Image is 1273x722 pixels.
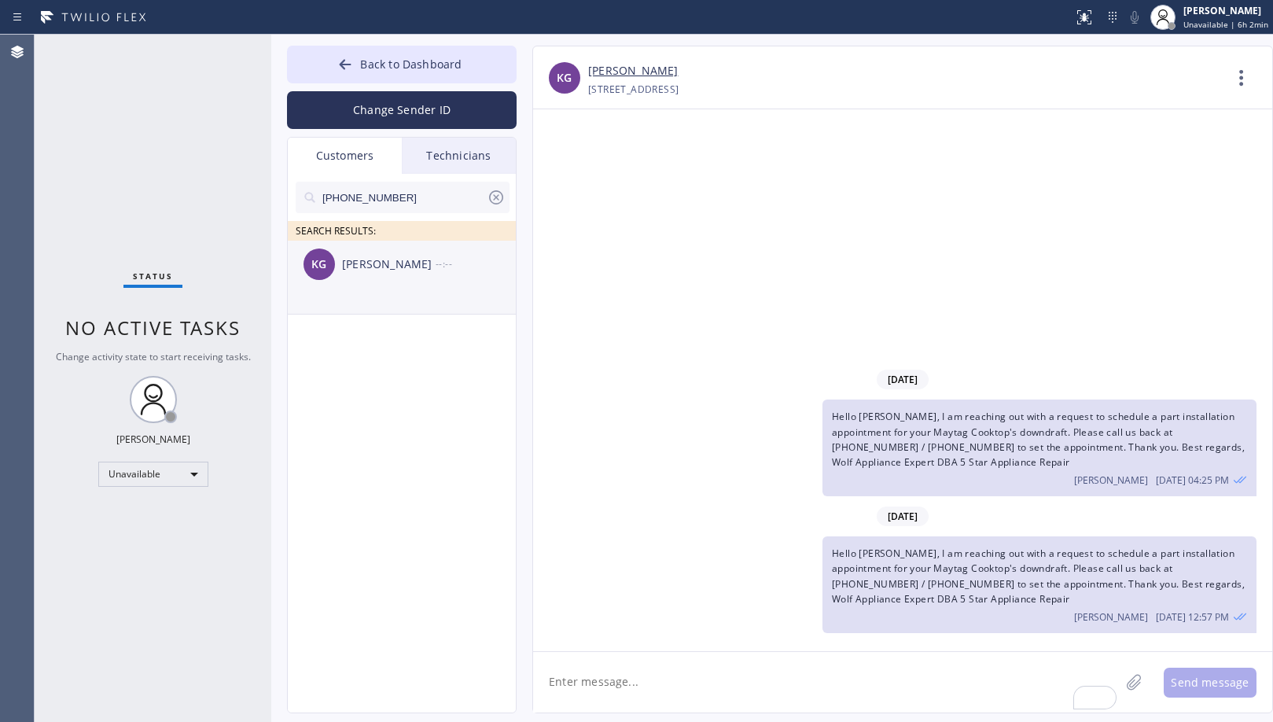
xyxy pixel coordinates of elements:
[1164,668,1256,698] button: Send message
[1183,19,1268,30] span: Unavailable | 6h 2min
[360,57,462,72] span: Back to Dashboard
[98,462,208,487] div: Unavailable
[321,182,487,213] input: Search
[116,433,190,446] div: [PERSON_NAME]
[56,350,251,363] span: Change activity state to start receiving tasks.
[288,138,402,174] div: Customers
[1074,473,1148,487] span: [PERSON_NAME]
[1074,610,1148,624] span: [PERSON_NAME]
[287,46,517,83] button: Back to Dashboard
[877,507,929,526] span: [DATE]
[311,256,326,274] span: KG
[877,370,929,389] span: [DATE]
[588,80,679,98] div: [STREET_ADDRESS]
[1124,6,1146,28] button: Mute
[1156,610,1229,624] span: [DATE] 12:57 PM
[296,224,376,238] span: SEARCH RESULTS:
[832,410,1245,469] span: Hello [PERSON_NAME], I am reaching out with a request to schedule a part installation appointment...
[533,652,1120,713] textarea: To enrich screen reader interactions, please activate Accessibility in Grammarly extension settings
[287,91,517,129] button: Change Sender ID
[557,69,572,87] span: KG
[133,271,173,282] span: Status
[822,400,1256,496] div: 09/16/2025 9:25 AM
[402,138,516,174] div: Technicians
[436,255,517,273] div: --:--
[822,536,1256,633] div: 09/17/2025 9:57 AM
[1183,4,1268,17] div: [PERSON_NAME]
[832,547,1245,606] span: Hello [PERSON_NAME], I am reaching out with a request to schedule a part installation appointment...
[588,62,678,80] a: [PERSON_NAME]
[342,256,436,274] div: [PERSON_NAME]
[65,315,241,341] span: No active tasks
[1156,473,1229,487] span: [DATE] 04:25 PM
